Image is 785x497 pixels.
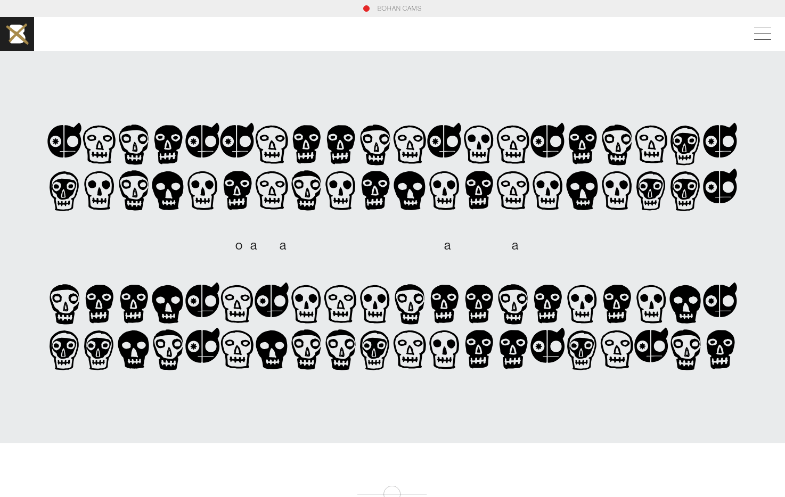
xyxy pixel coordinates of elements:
[287,238,294,252] span: n
[388,238,391,252] span: l
[472,238,477,252] span: r
[502,238,509,252] span: g
[382,4,387,12] span: O
[541,238,548,252] span: c
[424,238,427,252] span: i
[494,238,502,252] span: n
[534,238,541,252] span: n
[412,4,418,12] span: M
[512,238,519,252] span: a
[378,4,382,12] span: B
[330,238,337,252] span: e
[481,238,485,252] span: i
[257,238,265,252] span: n
[396,4,401,12] span: N
[465,238,472,252] span: e
[322,238,330,252] span: p
[418,238,424,252] span: v
[491,238,494,252] span: i
[391,238,394,252] span: l
[418,4,422,12] span: S
[367,238,371,252] span: t
[352,238,359,252] span: e
[271,238,277,252] span: s
[337,238,345,252] span: n
[548,238,554,252] span: y
[381,238,388,252] span: u
[434,238,441,252] span: e
[405,238,413,252] span: e
[378,4,422,13] a: BOHANCAMS
[451,238,459,252] span: d
[267,238,271,252] span: i
[387,4,392,12] span: H
[315,238,322,252] span: e
[394,238,399,252] span: -
[345,238,352,252] span: d
[554,238,557,252] span: .
[413,238,418,252] span: r
[250,238,257,252] span: a
[359,238,367,252] span: n
[403,4,407,12] span: C
[485,238,491,252] span: s
[526,238,534,252] span: e
[377,238,381,252] span: f
[399,238,405,252] span: s
[477,238,481,252] span: t
[427,238,434,252] span: c
[235,238,243,252] span: o
[459,238,465,252] span: v
[519,238,526,252] span: g
[392,4,396,12] span: A
[407,4,412,12] span: A
[280,238,287,252] span: a
[371,238,374,252] span: ,
[307,238,315,252] span: d
[444,238,451,252] span: a
[300,238,307,252] span: n
[297,238,300,252] span: i
[243,238,250,252] span: h
[228,238,235,252] span: b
